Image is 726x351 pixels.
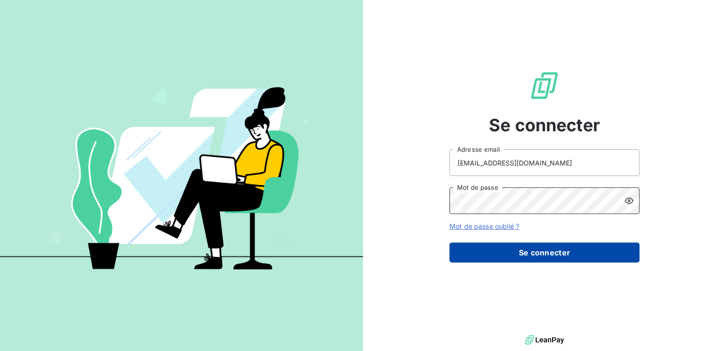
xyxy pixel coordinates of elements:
img: logo [525,333,564,347]
button: Se connecter [449,243,640,263]
a: Mot de passe oublié ? [449,222,519,230]
img: Logo LeanPay [529,70,560,101]
span: Se connecter [489,112,600,138]
input: placeholder [449,149,640,176]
